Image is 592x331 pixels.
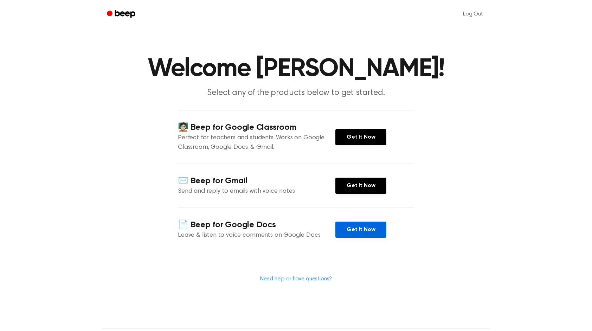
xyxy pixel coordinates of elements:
[178,133,335,152] p: Perfect for teachers and students. Works on Google Classroom, Google Docs, & Gmail.
[116,56,476,82] h1: Welcome [PERSON_NAME]!
[260,276,332,282] a: Need help or have questions?
[178,187,335,196] p: Send and reply to emails with voice notes
[178,122,335,133] h4: 🧑🏻‍🏫 Beep for Google Classroom
[178,175,335,187] h4: ✉️ Beep for Gmail
[178,231,335,240] p: Leave & listen to voice comments on Google Docs
[161,87,431,99] p: Select any of the products below to get started.
[102,7,142,21] a: Beep
[335,178,386,194] a: Get It Now
[335,222,386,238] a: Get It Now
[178,219,335,231] h4: 📄 Beep for Google Docs
[335,129,386,145] a: Get It Now
[456,6,490,23] a: Log Out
